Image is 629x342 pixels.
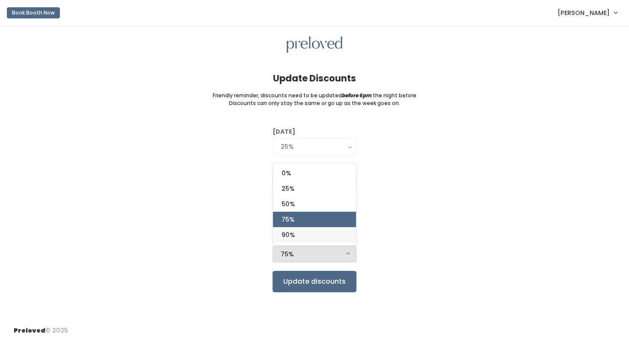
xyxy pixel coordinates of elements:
[549,3,626,22] a: [PERSON_NAME]
[287,36,342,53] img: preloved logo
[282,199,295,209] span: 50%
[342,92,372,99] i: before 6pm
[273,246,356,262] button: 75%
[558,8,610,18] span: [PERSON_NAME]
[273,73,356,83] h4: Update Discounts
[282,215,294,224] span: 75%
[14,326,45,335] span: Preloved
[273,271,356,292] input: Update discounts
[14,319,68,335] div: © 2025
[281,142,348,151] div: 25%
[282,168,291,178] span: 0%
[229,99,400,107] small: Discounts can only stay the same or go up as the week goes on.
[7,7,60,18] button: Book Booth Now
[7,3,60,22] a: Book Booth Now
[213,92,416,99] small: Friendly reminder, discounts need to be updated the night before
[281,249,348,259] div: 75%
[273,127,295,136] label: [DATE]
[273,138,356,155] button: 25%
[282,184,294,193] span: 25%
[282,230,295,240] span: 90%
